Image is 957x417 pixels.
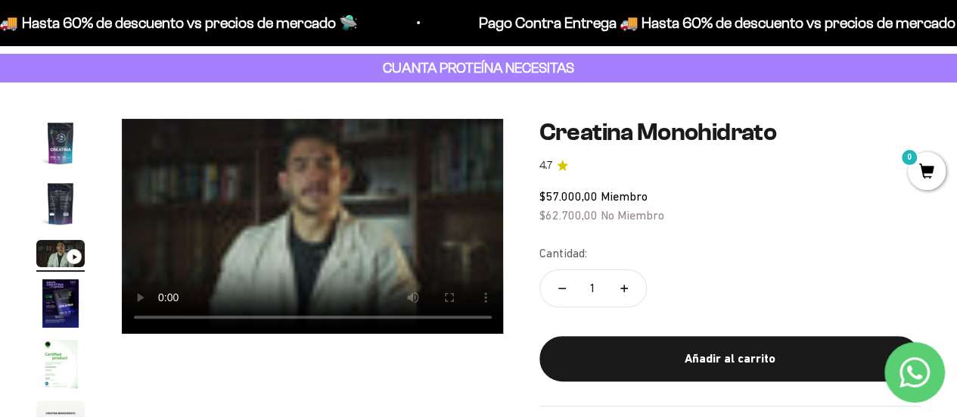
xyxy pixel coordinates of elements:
div: Añadir al carrito [570,349,890,369]
span: Enviar [248,261,312,287]
img: Creatina Monohidrato [36,340,85,388]
label: Cantidad: [539,244,587,263]
video: Creatina Monohidrato [122,119,504,334]
div: Comparativa con otros productos similares [18,197,313,223]
button: Ir al artículo 2 [36,179,85,232]
mark: 0 [900,148,918,166]
span: No Miembro [601,208,664,222]
span: Miembro [601,189,648,203]
button: Ir al artículo 4 [36,279,85,332]
button: Reducir cantidad [540,270,584,307]
strong: CUANTA PROTEÍNA NECESITAS [383,60,574,76]
p: Para decidirte a comprar este suplemento, ¿qué información específica sobre su pureza, origen o c... [18,24,313,93]
div: Certificaciones de calidad [18,166,313,193]
img: Creatina Monohidrato [36,279,85,328]
img: Creatina Monohidrato [36,119,85,167]
a: 4.74.7 de 5.0 estrellas [539,157,921,174]
img: Creatina Monohidrato [36,179,85,228]
span: 4.7 [539,157,552,174]
button: Añadir al carrito [539,336,921,381]
button: Ir al artículo 3 [36,240,85,272]
button: Ir al artículo 5 [36,340,85,393]
button: Aumentar cantidad [602,270,646,307]
span: $57.000,00 [539,189,598,203]
span: $62.700,00 [539,208,598,222]
div: País de origen de ingredientes [18,136,313,163]
h1: Creatina Monohidrato [539,119,921,145]
input: Otra (por favor especifica) [50,228,312,253]
button: Ir al artículo 1 [36,119,85,172]
div: Detalles sobre ingredientes "limpios" [18,106,313,132]
a: 0 [908,164,946,181]
button: Enviar [247,261,313,287]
